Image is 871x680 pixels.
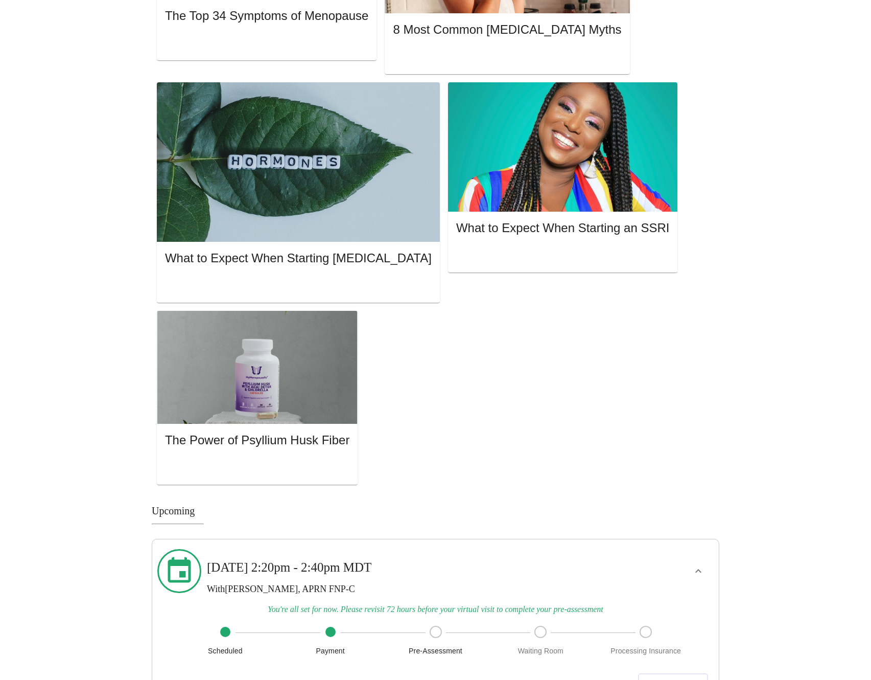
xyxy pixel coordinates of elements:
[165,458,349,476] button: Read More
[387,646,484,656] span: Pre-Assessment
[165,461,352,470] a: Read More
[597,646,694,656] span: Processing Insurance
[160,605,711,614] span: You're all set for now. Please revisit 72 hours before your virtual visit to complete your pre-as...
[152,505,719,517] h3: Upcoming
[207,560,609,575] h3: [DATE] 2:20pm - 2:40pm MDT
[393,21,621,38] h5: 8 Most Common [MEDICAL_DATA] Myths
[177,646,274,656] span: Scheduled
[175,278,421,291] span: Read More
[456,249,672,258] a: Read More
[686,559,711,583] button: show more
[165,276,432,293] button: Read More
[165,250,432,266] h5: What to Expect When Starting [MEDICAL_DATA]
[165,432,349,448] h5: The Power of Psyllium Husk Fiber
[175,36,358,49] span: Read More
[403,50,611,63] span: Read More
[393,51,624,60] a: Read More
[282,646,379,656] span: Payment
[165,279,434,288] a: Read More
[175,461,339,473] span: Read More
[165,33,368,51] button: Read More
[165,37,371,46] a: Read More
[393,48,621,65] button: Read More
[165,8,368,24] h5: The Top 34 Symptoms of Menopause
[456,246,670,264] button: Read More
[456,220,670,236] h5: What to Expect When Starting an SSRI
[492,646,589,656] span: Waiting Room
[466,248,660,261] span: Read More
[207,584,609,595] h3: With [PERSON_NAME], APRN FNP-C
